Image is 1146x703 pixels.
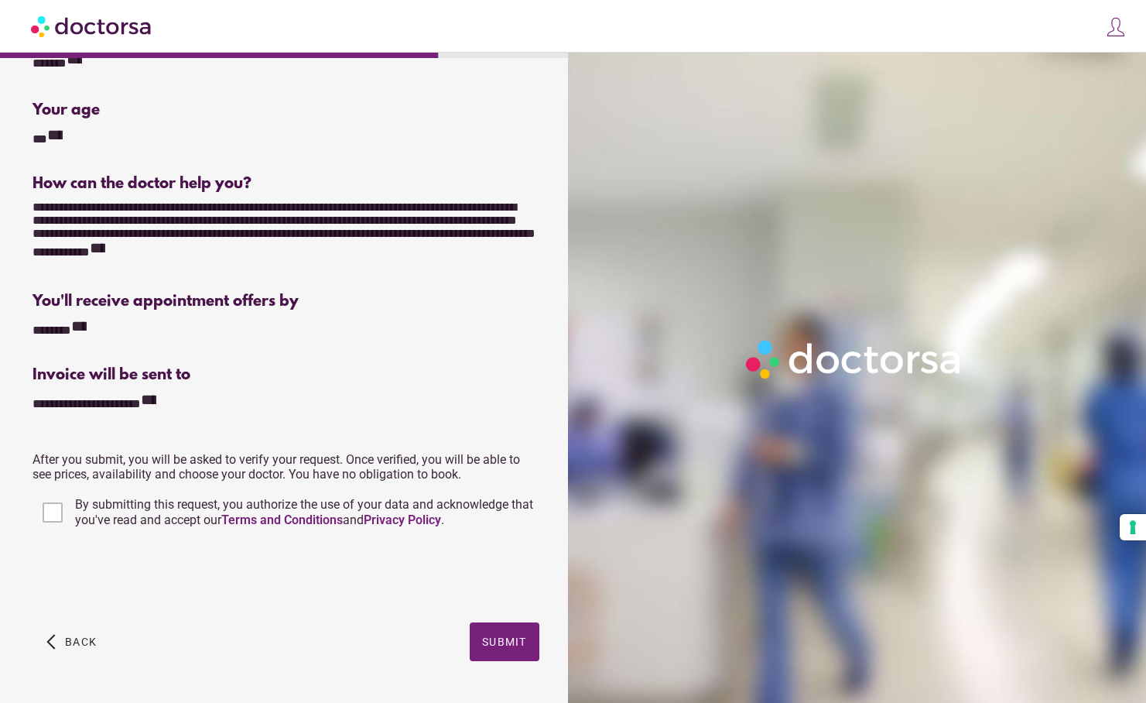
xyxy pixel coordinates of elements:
[31,9,153,43] img: Doctorsa.com
[32,366,539,384] div: Invoice will be sent to
[32,101,283,119] div: Your age
[65,636,97,648] span: Back
[364,513,441,527] a: Privacy Policy
[1120,514,1146,540] button: Your consent preferences for tracking technologies
[740,334,969,385] img: Logo-Doctorsa-trans-White-partial-flat.png
[1105,16,1127,38] img: icons8-customer-100.png
[32,293,539,310] div: You'll receive appointment offers by
[32,452,539,482] p: After you submit, you will be asked to verify your request. Once verified, you will be able to se...
[40,622,103,661] button: arrow_back_ios Back
[470,622,539,661] button: Submit
[482,636,527,648] span: Submit
[32,547,268,607] iframe: reCAPTCHA
[75,497,533,527] span: By submitting this request, you authorize the use of your data and acknowledge that you've read a...
[221,513,343,527] a: Terms and Conditions
[32,175,539,193] div: How can the doctor help you?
